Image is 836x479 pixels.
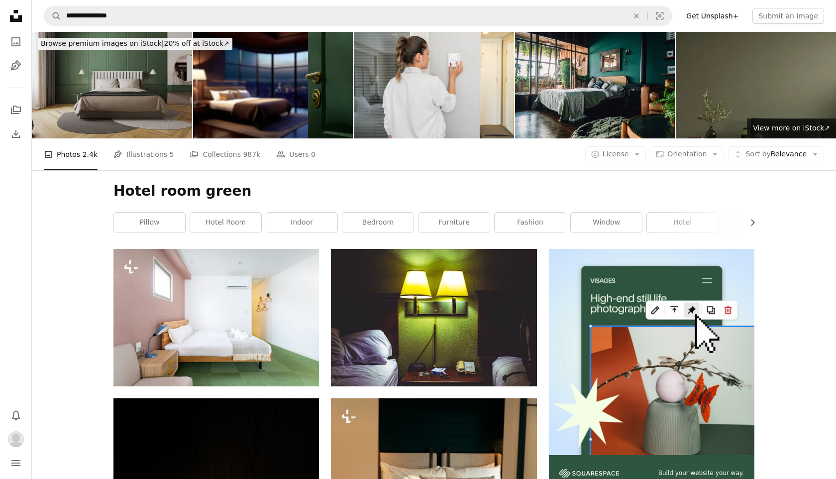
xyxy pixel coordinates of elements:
a: indoor [266,213,337,233]
h1: Hotel room green [113,182,754,200]
a: A hotel room with two beds and a night stand [331,313,536,322]
img: A stylish loft bedroom interior with brown coloured rattan furniture and wooden elements with dar... [515,32,675,138]
a: Photos [6,32,26,52]
button: Profile [6,429,26,449]
img: The Woman Who Adjusts The Room Temperature From The Air Conditioning Panel [354,32,514,138]
span: View more on iStock ↗ [753,124,830,132]
img: file-1723602894256-972c108553a7image [549,249,754,455]
span: Relevance [745,149,807,159]
a: Bright bedroom with white sheets in the room [113,313,319,322]
a: Illustrations 5 [113,138,174,170]
a: Get Unsplash+ [680,8,744,24]
a: Collections [6,100,26,120]
img: A hotel room with two beds and a night stand [331,249,536,386]
button: Sort byRelevance [728,146,824,162]
span: 5 [170,149,174,160]
button: Search Unsplash [44,6,61,25]
button: Submit an image [752,8,824,24]
span: 987k [243,149,260,160]
button: Notifications [6,405,26,425]
button: Clear [626,6,647,25]
button: License [585,146,646,162]
a: Browse premium images on iStock|20% off at iStock↗ [32,32,238,56]
a: furniture [418,213,490,233]
img: file-1606177908946-d1eed1cbe4f5image [559,469,619,478]
img: Half Opened door of hotel room with blurred luxury bedroom background [193,32,353,138]
button: scroll list to the right [743,213,754,233]
span: Sort by [745,150,770,158]
span: 20% off at iStock ↗ [41,39,229,47]
a: View more on iStock↗ [747,119,836,138]
button: Visual search [648,6,672,25]
img: Bright bedroom with white sheets in the room [113,249,319,386]
a: window [571,213,642,233]
span: Build your website your way. [658,469,744,478]
a: home decor [723,213,794,233]
img: Avatar of user Tselmuun E [8,431,24,447]
a: hotel [647,213,718,233]
span: Browse premium images on iStock | [41,39,164,47]
a: a bed with pillows and a blanket in a room [331,462,536,471]
img: Modern bedroom [32,32,192,138]
a: hotel room [190,213,261,233]
span: Orientation [667,150,707,158]
a: fashion [495,213,566,233]
a: Download History [6,124,26,144]
a: Illustrations [6,56,26,76]
span: 0 [311,149,315,160]
img: Green interior with sofa and decor. 3d render illustration mockup. [676,32,836,138]
button: Orientation [650,146,724,162]
span: License [603,150,629,158]
form: Find visuals sitewide [44,6,672,26]
button: Menu [6,453,26,473]
a: pillow [114,213,185,233]
a: bedroom [342,213,414,233]
a: Collections 987k [190,138,260,170]
a: Users 0 [276,138,315,170]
